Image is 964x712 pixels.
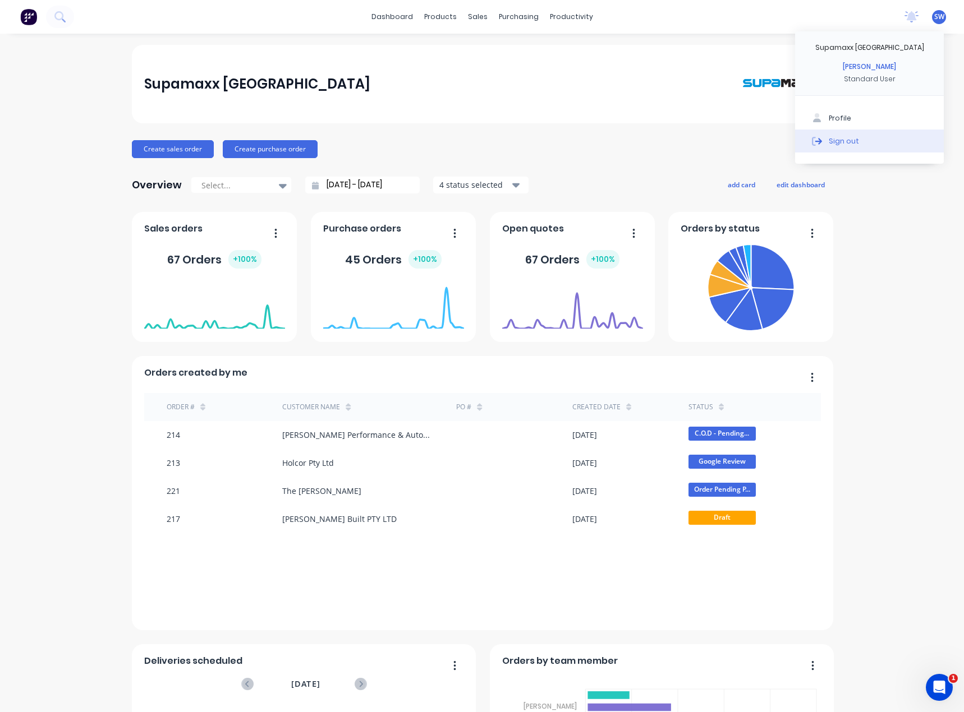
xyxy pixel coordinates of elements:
div: purchasing [493,8,544,25]
span: Google Review [688,455,756,469]
div: [PERSON_NAME] Performance & Automotive [282,429,434,441]
div: Standard User [844,74,896,84]
iframe: Intercom live chat [926,674,953,701]
div: Order # [167,402,195,412]
span: Orders created by me [144,366,247,380]
span: Purchase orders [323,222,401,235]
span: 1 [949,674,958,683]
button: Create sales order [132,140,214,158]
span: Draft [688,511,756,525]
div: 4 status selected [439,179,510,191]
div: The [PERSON_NAME] [282,485,361,497]
div: Profile [829,113,851,123]
span: Deliveries scheduled [144,654,242,668]
button: Sign out [795,130,944,152]
button: add card [720,177,763,192]
span: SW [934,12,944,22]
div: 217 [167,513,180,525]
div: Holcor Pty Ltd [282,457,334,469]
div: Created date [572,402,621,412]
div: productivity [544,8,599,25]
img: Supamaxx Australia [741,56,820,112]
div: + 100 % [228,250,261,269]
div: status [688,402,713,412]
span: C.O.D - Pending... [688,427,756,441]
span: Orders by team member [502,654,618,668]
div: 213 [167,457,180,469]
tspan: [PERSON_NAME] [524,701,577,711]
div: Customer Name [282,402,340,412]
span: Sales orders [144,222,203,235]
button: Create purchase order [223,140,318,158]
button: Profile [795,107,944,130]
a: dashboard [366,8,419,25]
div: + 100 % [408,250,442,269]
div: [DATE] [572,457,597,469]
div: Supamaxx [GEOGRAPHIC_DATA] [815,43,924,53]
div: products [419,8,462,25]
div: [DATE] [572,513,597,525]
span: Open quotes [502,222,564,235]
div: 45 Orders [345,250,442,269]
button: edit dashboard [769,177,832,192]
div: Sign out [829,136,859,146]
div: sales [462,8,493,25]
div: [PERSON_NAME] Built PTY LTD [282,513,397,525]
div: 214 [167,429,180,441]
div: 221 [167,485,180,497]
div: [DATE] [572,429,597,441]
div: 67 Orders [167,250,261,269]
div: Overview [132,174,182,196]
div: + 100 % [586,250,619,269]
span: [DATE] [291,678,320,690]
span: Order Pending P... [688,483,756,497]
button: 4 status selected [433,177,529,193]
span: Orders by status [681,222,760,235]
div: Supamaxx [GEOGRAPHIC_DATA] [144,73,370,95]
div: PO # [456,402,471,412]
img: Factory [20,8,37,25]
div: 67 Orders [525,250,619,269]
div: [PERSON_NAME] [843,62,896,72]
div: [DATE] [572,485,597,497]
